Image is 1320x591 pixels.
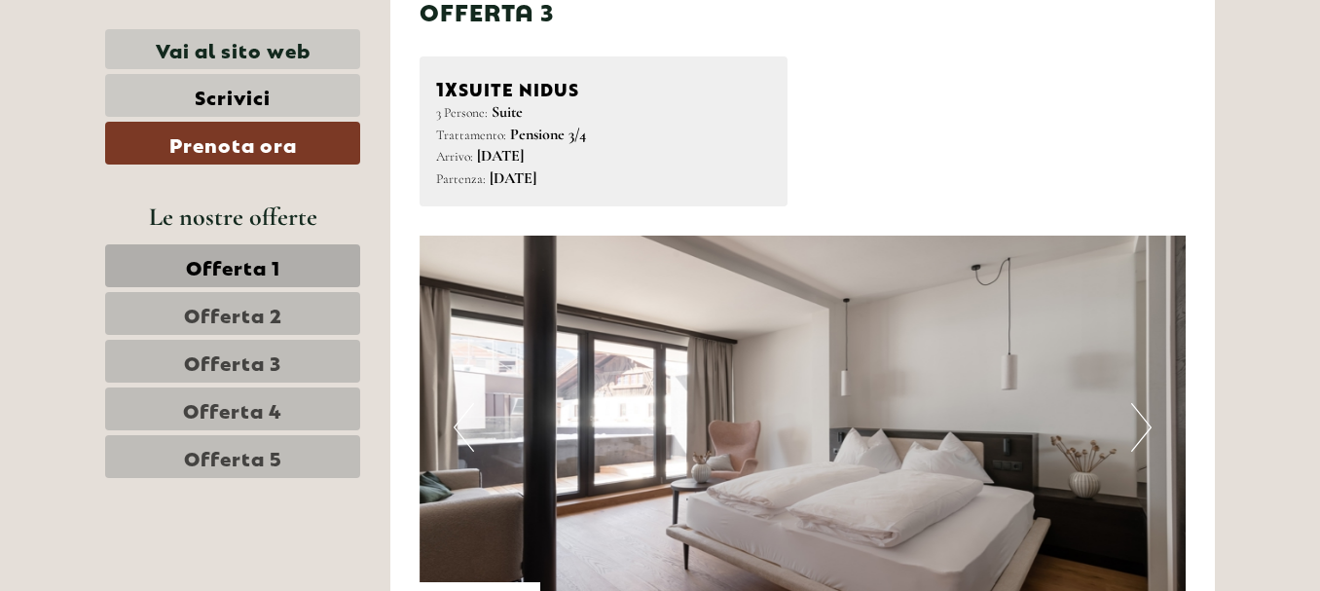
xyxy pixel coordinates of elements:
[436,73,772,101] div: SUITE NIDUS
[436,148,473,165] small: Arrivo:
[29,94,260,108] small: 17:54
[436,127,506,143] small: Trattamento:
[183,395,282,423] span: Offerta 4
[1131,403,1152,452] button: Next
[105,74,360,117] a: Scrivici
[436,170,486,187] small: Partenza:
[652,504,767,547] button: Invia
[184,300,282,327] span: Offerta 2
[29,56,260,72] div: [GEOGRAPHIC_DATA]
[436,73,458,100] b: 1x
[510,125,586,144] b: Pensione 3/4
[105,29,360,69] a: Vai al sito web
[454,403,474,452] button: Previous
[184,348,281,375] span: Offerta 3
[184,443,282,470] span: Offerta 5
[490,168,536,188] b: [DATE]
[477,146,524,166] b: [DATE]
[186,252,280,279] span: Offerta 1
[492,102,523,122] b: Suite
[341,15,426,48] div: giovedì
[436,104,488,121] small: 3 Persone:
[15,53,270,112] div: Buon giorno, come possiamo aiutarla?
[105,122,360,165] a: Prenota ora
[105,199,360,235] div: Le nostre offerte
